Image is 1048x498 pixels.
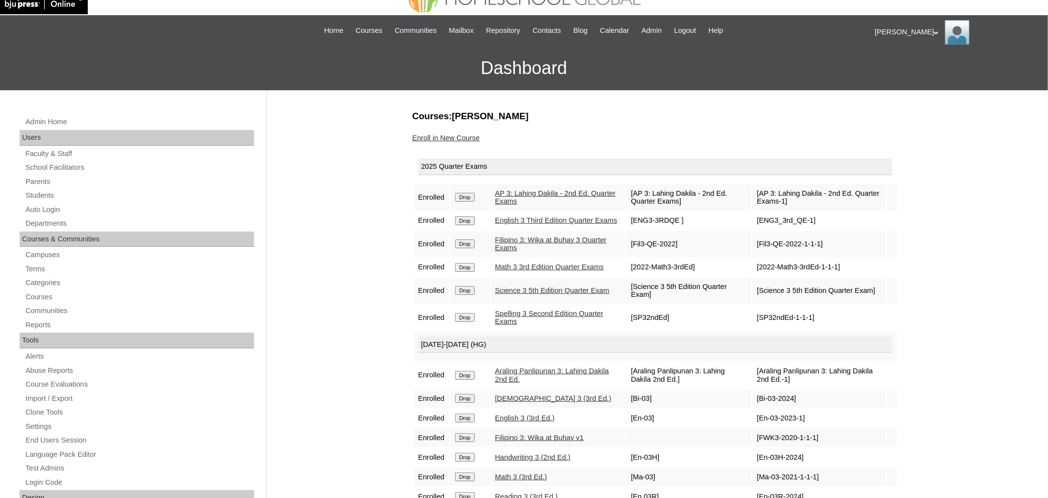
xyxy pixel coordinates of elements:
[495,453,571,461] a: Handwriting 3 (2nd Ed.)
[752,409,886,427] td: [En-03-2023-1]
[641,25,662,36] span: Admin
[25,350,254,363] a: Alerts
[413,231,450,257] td: Enrolled
[752,278,886,304] td: [Science 3 5th Edition Quarter Exam]
[25,420,254,433] a: Settings
[669,25,701,36] a: Logout
[752,468,886,486] td: [Ma-03-2021-1-1-1]
[626,362,751,388] td: [Araling Panlipunan 3: Lahing Dakila 2nd Ed.]
[626,278,751,304] td: [Science 3 5th Edition Quarter Exam]
[20,333,254,348] div: Tools
[752,428,886,447] td: [FWK3-2020-1-1-1]
[20,232,254,247] div: Courses & Communities
[637,25,667,36] a: Admin
[413,258,450,277] td: Enrolled
[455,239,474,248] input: Drop
[533,25,561,36] span: Contacts
[486,25,520,36] span: Repository
[455,433,474,442] input: Drop
[495,216,617,224] a: English 3 Third Edition Quarter Exams
[752,305,886,331] td: [SP32ndEd-1-1-1]
[324,25,343,36] span: Home
[752,448,886,467] td: [En-03H-2024]
[413,428,450,447] td: Enrolled
[25,448,254,461] a: Language Pack Editor
[626,448,751,467] td: [En-03H]
[626,468,751,486] td: [Ma-03]
[25,176,254,188] a: Parents
[25,204,254,216] a: Auto Login
[573,25,588,36] span: Blog
[626,184,751,210] td: [AP 3: Lahing Dakila - 2nd Ed. Quarter Exams]
[25,393,254,405] a: Import / Export
[752,362,886,388] td: [Araling Panlipunan 3: Lahing Dakila 2nd Ed.-1]
[418,158,892,175] div: 2025 Quarter Exams
[455,453,474,462] input: Drop
[626,409,751,427] td: [En-03]
[25,462,254,474] a: Test Admins
[752,231,886,257] td: [Fil3-QE-2022-1-1-1]
[413,278,450,304] td: Enrolled
[455,193,474,202] input: Drop
[495,287,610,294] a: Science 3 5th Edition Quarter Exam
[626,389,751,408] td: [Bi-03]
[455,472,474,481] input: Drop
[709,25,723,36] span: Help
[25,434,254,446] a: End Users Session
[595,25,634,36] a: Calendar
[413,362,450,388] td: Enrolled
[495,414,555,422] a: English 3 (3rd Ed.)
[413,448,450,467] td: Enrolled
[455,313,474,322] input: Drop
[25,189,254,202] a: Students
[25,161,254,174] a: School Facilitators
[752,389,886,408] td: [Bi-03-2024]
[626,305,751,331] td: [SP32ndEd]
[455,394,474,403] input: Drop
[945,20,970,45] img: Ariane Ebuen
[495,189,616,206] a: AP 3: Lahing Dakila - 2nd Ed. Quarter Exams
[412,110,898,123] h3: Courses:[PERSON_NAME]
[413,305,450,331] td: Enrolled
[412,134,480,142] a: Enroll in New Course
[495,434,584,442] a: Filipino 3: Wika at Buhay v1
[626,231,751,257] td: [Fil3-QE-2022]
[455,263,474,272] input: Drop
[418,337,892,353] div: [DATE]-[DATE] (HG)
[25,263,254,275] a: Terms
[413,468,450,486] td: Enrolled
[481,25,525,36] a: Repository
[25,116,254,128] a: Admin Home
[752,184,886,210] td: [AP 3: Lahing Dakila - 2nd Ed. Quarter Exams-1]
[25,148,254,160] a: Faculty & Staff
[25,217,254,230] a: Departments
[528,25,566,36] a: Contacts
[413,211,450,230] td: Enrolled
[25,291,254,303] a: Courses
[356,25,383,36] span: Courses
[25,406,254,419] a: Clone Tools
[20,130,254,146] div: Users
[25,476,254,489] a: Login Code
[495,236,607,252] a: Filipino 3: Wika at Buhay 3 Quarter Exams
[495,310,604,326] a: Spelling 3 Second Edition Quarter Exams
[25,249,254,261] a: Campuses
[495,367,609,383] a: Araling Panlipunan 3: Lahing Dakila 2nd Ed.
[413,184,450,210] td: Enrolled
[495,394,612,402] a: [DEMOGRAPHIC_DATA] 3 (3rd Ed.)
[704,25,728,36] a: Help
[319,25,348,36] a: Home
[449,25,474,36] span: Mailbox
[25,365,254,377] a: Abuse Reports
[875,20,1038,45] div: [PERSON_NAME]
[600,25,629,36] span: Calendar
[455,286,474,295] input: Drop
[674,25,696,36] span: Logout
[444,25,479,36] a: Mailbox
[413,389,450,408] td: Enrolled
[5,46,1043,90] h3: Dashboard
[25,277,254,289] a: Categories
[455,371,474,380] input: Drop
[351,25,387,36] a: Courses
[568,25,592,36] a: Blog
